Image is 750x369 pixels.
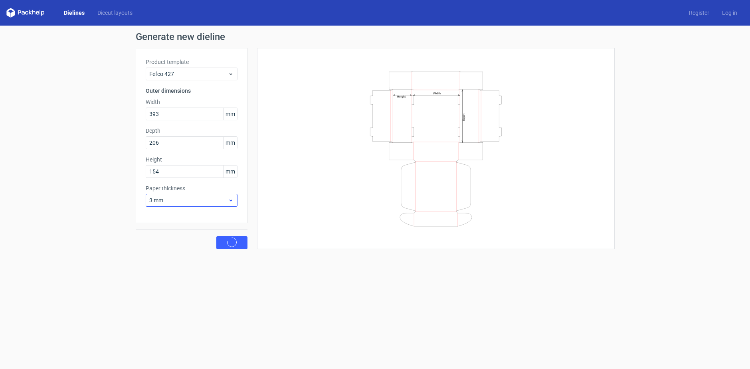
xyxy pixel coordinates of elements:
text: Width [433,91,441,95]
label: Product template [146,58,237,66]
span: Fefco 427 [149,70,228,78]
label: Paper thickness [146,184,237,192]
a: Log in [716,9,744,17]
span: mm [223,166,237,178]
h1: Generate new dieline [136,32,615,42]
label: Width [146,98,237,106]
span: mm [223,137,237,149]
h3: Outer dimensions [146,87,237,95]
label: Depth [146,127,237,135]
text: Height [397,95,406,98]
a: Dielines [57,9,91,17]
label: Height [146,156,237,164]
a: Diecut layouts [91,9,139,17]
text: Depth [462,113,465,120]
span: 3 mm [149,196,228,204]
span: mm [223,108,237,120]
a: Register [683,9,716,17]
